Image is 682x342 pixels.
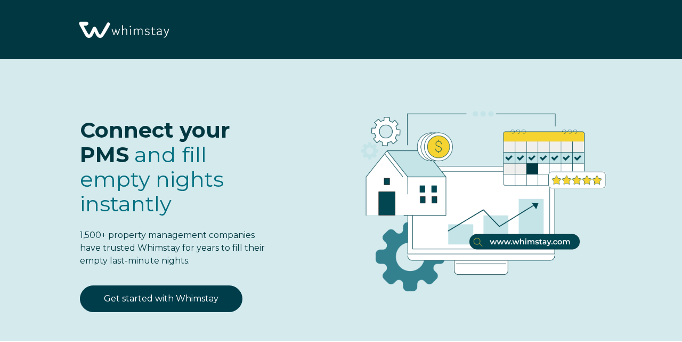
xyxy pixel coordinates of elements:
img: RBO Ilustrations-03 [305,81,650,307]
span: 1,500+ property management companies have trusted Whimstay for years to fill their empty last-min... [80,230,265,266]
a: Get started with Whimstay [80,285,242,312]
span: Connect your PMS [80,117,230,168]
span: fill empty nights instantly [80,141,224,217]
span: and [80,141,224,217]
img: Whimstay Logo-02 1 [75,5,172,55]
